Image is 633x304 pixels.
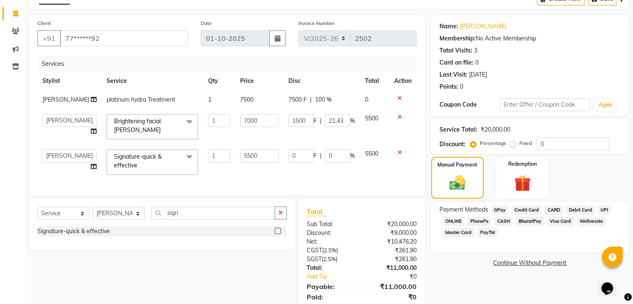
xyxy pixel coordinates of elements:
label: Redemption [508,160,537,168]
span: Payment Methods [439,205,488,214]
div: ₹0 [362,292,423,302]
span: 7500 [240,96,253,103]
div: ₹11,000.00 [362,282,423,292]
div: No Active Membership [439,34,621,43]
label: Client [37,20,51,27]
label: Manual Payment [437,161,477,169]
button: Apply [593,99,617,111]
div: Coupon Code [439,100,500,109]
div: Services [38,56,423,72]
div: 0 [460,82,463,91]
label: Date [201,20,212,27]
img: _gift.svg [509,173,536,194]
div: ( ) [300,246,362,255]
img: _cash.svg [444,174,470,192]
iframe: chat widget [598,271,625,296]
div: Payable: [300,282,362,292]
div: Discount: [439,140,465,149]
span: 0 [365,96,368,103]
div: ₹20,000.00 [481,125,510,134]
span: ONLINE [443,217,464,226]
span: UPI [598,205,611,215]
span: Credit Card [511,205,541,215]
th: Disc [283,72,360,90]
span: PhonePe [467,217,491,226]
div: Paid: [300,292,362,302]
span: SGST [307,255,322,263]
div: Signature-quick & effective [37,227,110,236]
div: ₹11,000.00 [362,264,423,272]
span: Wellnessta [577,217,606,226]
span: F [313,117,317,125]
th: Stylist [37,72,102,90]
span: Master Card [443,228,474,237]
span: F [313,152,317,160]
div: Service Total: [439,125,477,134]
th: Total [360,72,389,90]
input: Search by Name/Mobile/Email/Code [60,30,188,46]
div: Last Visit: [439,70,467,79]
div: ₹10,476.20 [362,237,423,246]
input: Enter Offer / Coupon Code [500,98,591,111]
div: Sub Total: [300,220,362,229]
div: Membership: [439,34,476,43]
span: Debit Card [566,205,595,215]
div: Name: [439,22,458,31]
a: Add Tip [300,272,372,281]
span: PayTM [477,228,497,237]
div: Discount: [300,229,362,237]
div: ₹261.90 [362,246,423,255]
span: Total [307,207,326,216]
span: [PERSON_NAME] [42,96,89,103]
label: Percentage [480,140,506,147]
span: BharatPay [516,217,544,226]
span: % [350,117,355,125]
th: Qty [203,72,236,90]
th: Action [389,72,417,90]
span: 2.5% [323,256,336,262]
div: 0 [475,58,479,67]
span: | [310,95,312,104]
div: Total Visits: [439,46,472,55]
span: CGST [307,247,322,254]
span: Brightening facial [PERSON_NAME] [114,117,161,134]
a: x [161,126,164,134]
th: Price [235,72,283,90]
div: Card on file: [439,58,474,67]
button: +91 [37,30,61,46]
span: GPay [492,205,509,215]
div: 3 [474,46,477,55]
span: Signature-quick & effective [114,153,161,169]
div: ₹261.90 [362,255,423,264]
span: 5500 [365,115,378,122]
div: Points: [439,82,458,91]
span: CARD [545,205,563,215]
label: Fixed [519,140,532,147]
span: % [350,152,355,160]
th: Service [102,72,203,90]
div: ₹20,000.00 [362,220,423,229]
span: 7500 F [288,95,307,104]
span: Visa Card [547,217,574,226]
span: 5500 [365,150,378,157]
div: Net: [300,237,362,246]
span: | [320,117,322,125]
span: | [320,152,322,160]
a: x [137,162,141,169]
a: [PERSON_NAME] [460,22,506,31]
span: 2.5% [324,247,336,254]
input: Search or Scan [151,207,275,219]
a: Continue Without Payment [433,259,627,267]
label: Invoice Number [298,20,335,27]
span: 100 % [315,95,332,104]
div: [DATE] [469,70,487,79]
div: ₹0 [372,272,422,281]
span: 1 [208,96,211,103]
div: ( ) [300,255,362,264]
span: CASH [494,217,512,226]
div: ₹9,000.00 [362,229,423,237]
span: platinum hydra Treatment [107,96,175,103]
div: Total: [300,264,362,272]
